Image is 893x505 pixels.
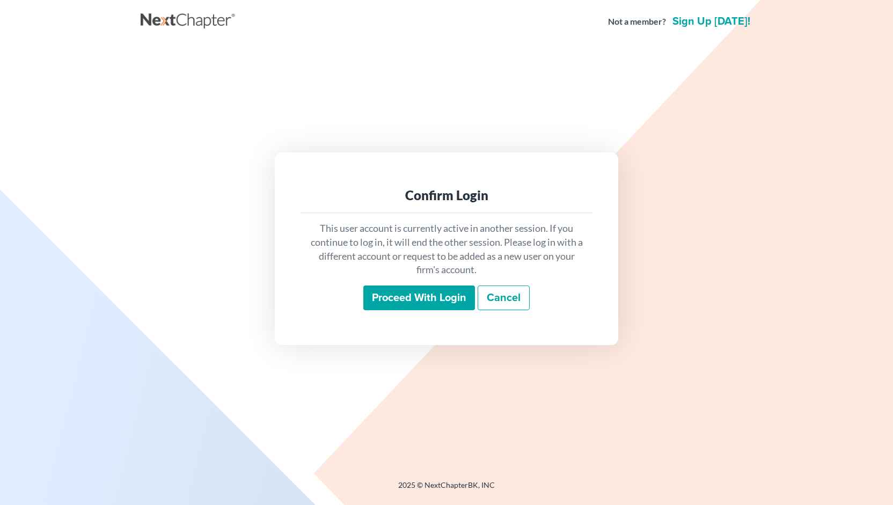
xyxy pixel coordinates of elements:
[363,286,475,310] input: Proceed with login
[670,16,752,27] a: Sign up [DATE]!
[478,286,530,310] a: Cancel
[309,187,584,204] div: Confirm Login
[608,16,666,28] strong: Not a member?
[309,222,584,277] p: This user account is currently active in another session. If you continue to log in, it will end ...
[141,480,752,499] div: 2025 © NextChapterBK, INC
